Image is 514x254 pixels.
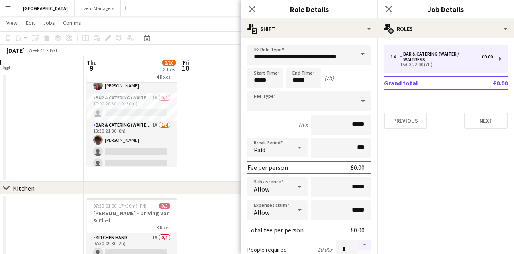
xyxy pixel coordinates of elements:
span: Fri [183,59,189,66]
button: Previous [384,113,427,129]
div: £0.00 [481,54,493,60]
div: Total fee per person [247,226,304,234]
div: Kitchen [13,184,35,192]
div: 1 x [390,54,400,60]
span: Paid [254,146,265,154]
td: Grand total [384,77,469,89]
div: £0.00 [351,226,365,234]
span: View [6,19,18,26]
a: View [3,18,21,28]
span: Thu [87,59,97,66]
span: 2/10 [162,60,176,66]
a: Jobs [40,18,58,28]
button: Next [464,113,508,129]
div: 2 Jobs [163,67,175,73]
div: [DATE] [6,46,25,54]
a: Comms [60,18,84,28]
div: 7h x [298,121,308,128]
span: Allow [254,208,269,216]
span: Comms [63,19,81,26]
div: Roles [377,19,514,38]
a: Edit [22,18,38,28]
h3: Role Details [241,4,377,14]
app-card-role: Bar & Catering (Waiter / waitress)1A0/110:00-20:30 (10h30m) [87,93,177,121]
span: Allow [254,185,269,193]
h3: [PERSON_NAME] - Driving Van & Chef [87,210,177,224]
div: BST [50,47,58,53]
app-card-role: Bar & Catering (Waiter / waitress)1A1/413:30-21:30 (8h)[PERSON_NAME] [87,121,177,183]
label: People required [247,246,289,253]
button: [GEOGRAPHIC_DATA] [16,0,75,16]
button: Event Managers [75,0,121,16]
div: £0.00 [351,163,365,171]
div: Fee per person [247,163,288,171]
span: Edit [26,19,35,26]
span: 10 [182,63,189,73]
div: 15:00-22:00 (7h) [390,62,493,67]
td: £0.00 [469,77,508,89]
div: Shift [241,19,377,38]
button: Increase [358,240,371,250]
span: Week 41 [27,47,47,53]
div: (7h) [324,75,334,82]
span: 07:30-01:00 (17h30m) (Fri) [93,203,147,209]
span: 0/3 [159,203,170,209]
span: 4 Roles [157,74,170,80]
span: 9 [86,63,97,73]
span: 3 Roles [157,224,170,230]
span: Jobs [43,19,55,26]
div: £0.00 x [318,246,332,253]
app-job-card: 09:00-22:00 (13h)2/7Kin House - [PERSON_NAME] Wedding4 RolesBar & Catering (Waiter / waitress)1/1... [87,47,177,166]
div: Bar & Catering (Waiter / waitress) [400,51,481,62]
h3: Job Details [377,4,514,14]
